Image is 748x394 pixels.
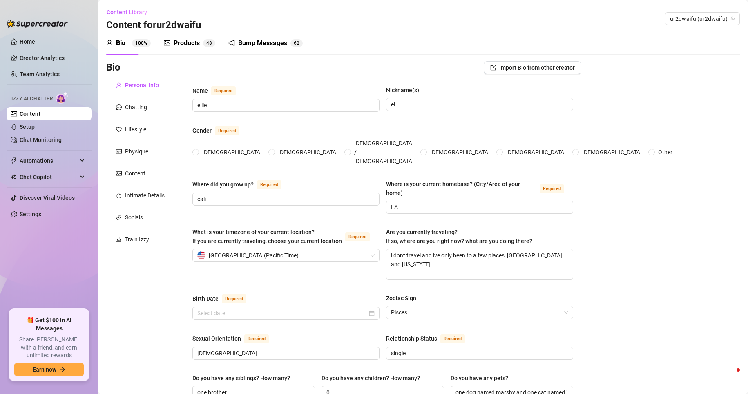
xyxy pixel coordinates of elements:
span: experiment [116,237,122,242]
span: picture [116,170,122,176]
span: [DEMOGRAPHIC_DATA] / [DEMOGRAPHIC_DATA] [351,139,417,166]
span: Required [244,334,269,343]
div: Socials [125,213,143,222]
span: link [116,215,122,220]
span: Required [257,180,281,189]
label: Do you have any pets? [451,374,514,383]
div: Train Izzy [125,235,149,244]
span: Are you currently traveling? If so, where are you right now? what are you doing there? [386,229,532,244]
div: Do you have any pets? [451,374,508,383]
label: Name [192,86,245,95]
label: Zodiac Sign [386,294,422,303]
a: Discover Viral Videos [20,195,75,201]
div: Content [125,169,145,178]
input: Name [197,101,373,110]
img: Chat Copilot [11,174,16,180]
a: Creator Analytics [20,51,85,64]
div: Products [174,38,200,48]
span: user [116,82,122,88]
div: Do you have any children? How many? [322,374,420,383]
div: Do you have any siblings? How many? [192,374,290,383]
span: user [106,40,113,46]
a: Setup [20,124,35,130]
span: 8 [209,40,212,46]
sup: 62 [290,39,303,47]
span: Other [655,148,676,157]
span: 2 [297,40,299,46]
span: [GEOGRAPHIC_DATA] ( Pacific Time ) [209,249,299,261]
span: What is your timezone of your current location? If you are currently traveling, choose your curre... [192,229,342,244]
div: Zodiac Sign [386,294,416,303]
label: Where did you grow up? [192,179,290,189]
span: 🎁 Get $100 in AI Messages [14,317,84,332]
span: Required [215,126,239,135]
img: AI Chatter [56,92,69,104]
img: us [197,251,205,259]
span: Izzy AI Chatter [11,95,53,103]
label: Do you have any siblings? How many? [192,374,296,383]
div: Personal Info [125,81,159,90]
div: Intimate Details [125,191,165,200]
div: Chatting [125,103,147,112]
img: logo-BBDzfeDw.svg [7,20,68,28]
div: Birth Date [192,294,219,303]
div: Bio [116,38,125,48]
div: Nickname(s) [386,86,419,95]
span: [DEMOGRAPHIC_DATA] [275,148,341,157]
span: 6 [294,40,297,46]
span: Required [211,86,236,95]
button: Earn nowarrow-right [14,363,84,376]
span: Content Library [107,9,147,15]
a: Home [20,38,35,45]
input: Sexual Orientation [197,349,373,358]
span: message [116,104,122,110]
h3: Bio [106,61,121,74]
span: heart [116,126,122,132]
a: Settings [20,211,41,217]
a: Team Analytics [20,71,60,77]
label: Nickname(s) [386,86,425,95]
h3: Content for ur2dwaifu [106,19,201,32]
input: Where is your current homebase? (City/Area of your home) [391,203,567,212]
input: Relationship Status [391,349,567,358]
span: fire [116,193,122,198]
span: 4 [206,40,209,46]
div: Gender [192,126,212,135]
span: Required [222,294,246,303]
label: Where is your current homebase? (City/Area of your home) [386,179,573,197]
label: Do you have any children? How many? [322,374,426,383]
span: Required [540,184,564,193]
div: Where did you grow up? [192,180,254,189]
div: Where is your current homebase? (City/Area of your home) [386,179,536,197]
span: Required [440,334,465,343]
div: Relationship Status [386,334,437,343]
span: arrow-right [60,367,65,372]
span: Share [PERSON_NAME] with a friend, and earn unlimited rewards [14,336,84,360]
span: Automations [20,154,78,167]
span: Earn now [33,366,56,373]
sup: 48 [203,39,215,47]
iframe: Intercom live chat [720,366,740,386]
a: Chat Monitoring [20,137,62,143]
span: ur2dwaifu (ur2dwaifu) [670,13,735,25]
div: Lifestyle [125,125,146,134]
span: [DEMOGRAPHIC_DATA] [427,148,493,157]
a: Content [20,111,40,117]
span: notification [228,40,235,46]
input: Birth Date [197,309,367,318]
button: Content Library [106,6,154,19]
span: picture [164,40,170,46]
span: Required [345,232,370,241]
div: Sexual Orientation [192,334,241,343]
span: idcard [116,148,122,154]
textarea: i dont travel and ive only been to a few places, [GEOGRAPHIC_DATA] and [US_STATE]. [386,249,573,279]
input: Nickname(s) [391,100,567,109]
div: Physique [125,147,148,156]
div: Name [192,86,208,95]
button: Import Bio from other creator [484,61,581,74]
sup: 100% [132,39,151,47]
label: Sexual Orientation [192,334,278,343]
label: Relationship Status [386,334,474,343]
input: Where did you grow up? [197,195,373,204]
span: thunderbolt [11,157,17,164]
